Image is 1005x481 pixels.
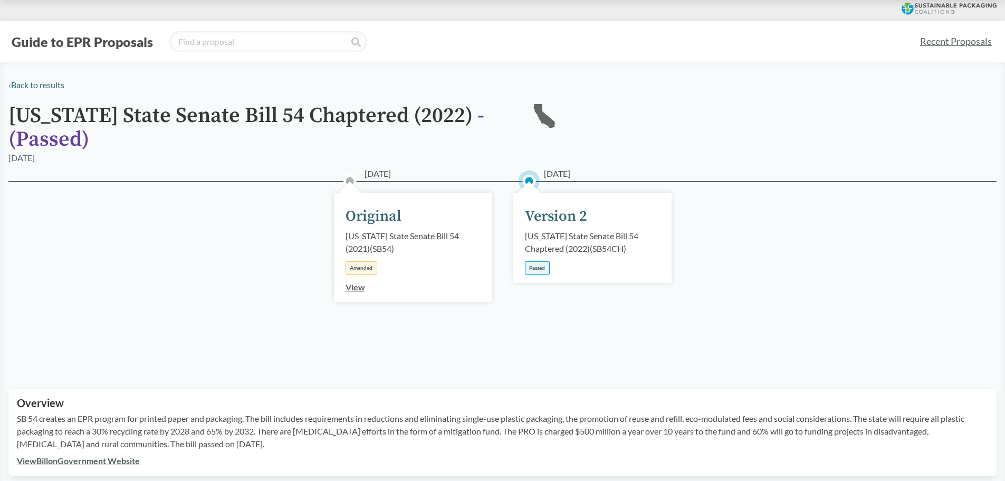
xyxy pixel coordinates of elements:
[8,152,35,164] div: [DATE]
[8,80,64,90] a: ‹Back to results
[525,205,587,228] div: Version 2
[365,167,391,180] span: [DATE]
[525,230,660,255] div: [US_STATE] State Senate Bill 54 Chaptered (2022) ( SB54CH )
[17,412,988,450] p: SB 54 creates an EPR program for printed paper and packaging. The bill includes requirements in r...
[915,30,997,53] a: Recent Proposals
[17,456,140,466] a: ViewBillonGovernment Website
[17,397,988,409] h2: Overview
[8,33,156,50] button: Guide to EPR Proposals
[346,230,481,255] div: [US_STATE] State Senate Bill 54 (2021) ( SB54 )
[346,261,377,275] div: Amended
[8,102,484,153] span: - ( Passed )
[346,282,365,292] a: View
[544,167,570,180] span: [DATE]
[346,205,401,228] div: Original
[525,261,550,275] div: Passed
[8,104,515,152] h1: [US_STATE] State Senate Bill 54 Chaptered (2022)
[169,31,367,52] input: Find a proposal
